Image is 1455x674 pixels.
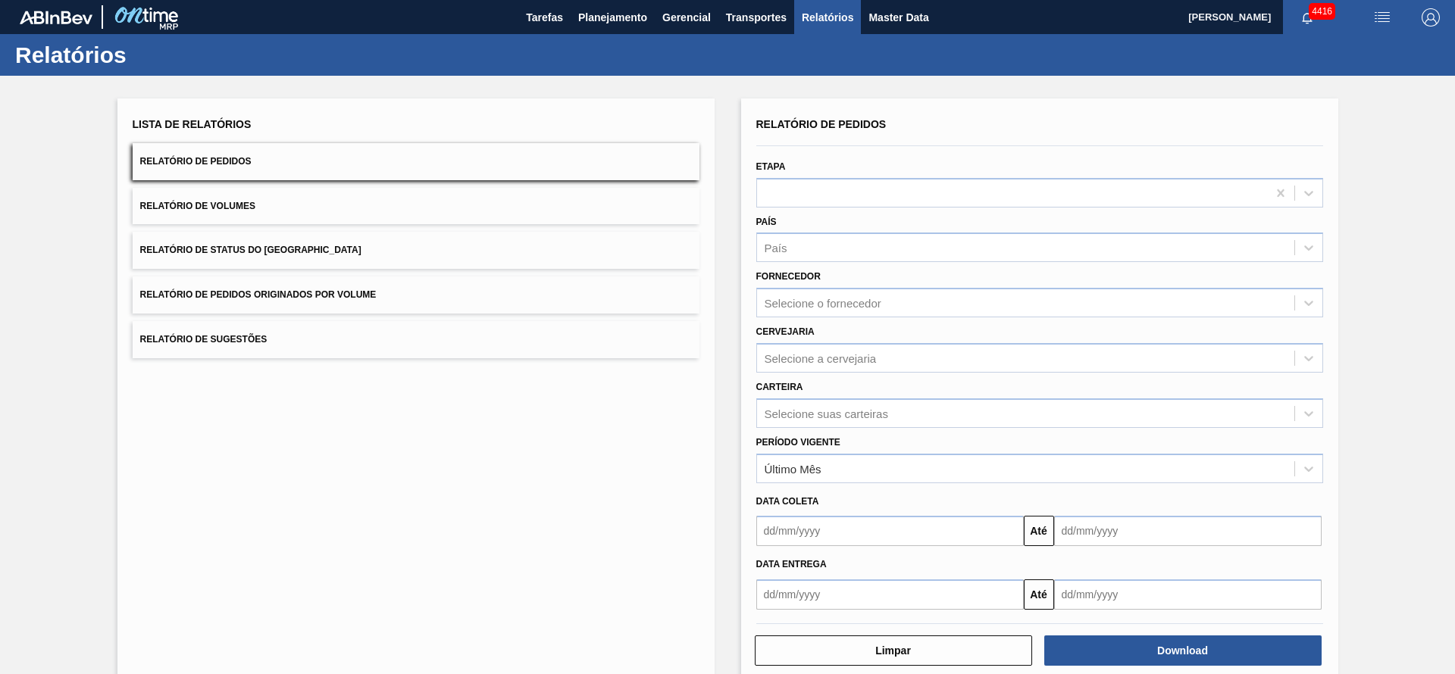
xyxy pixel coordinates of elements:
[1373,8,1391,27] img: userActions
[133,188,699,225] button: Relatório de Volumes
[1422,8,1440,27] img: Logout
[802,8,853,27] span: Relatórios
[756,437,840,448] label: Período Vigente
[1283,7,1331,28] button: Notificações
[756,161,786,172] label: Etapa
[133,143,699,180] button: Relatório de Pedidos
[756,271,821,282] label: Fornecedor
[662,8,711,27] span: Gerencial
[1054,516,1322,546] input: dd/mm/yyyy
[140,245,361,255] span: Relatório de Status do [GEOGRAPHIC_DATA]
[756,217,777,227] label: País
[756,382,803,392] label: Carteira
[140,289,377,300] span: Relatório de Pedidos Originados por Volume
[15,46,284,64] h1: Relatórios
[20,11,92,24] img: TNhmsLtSVTkK8tSr43FrP2fwEKptu5GPRR3wAAAABJRU5ErkJggg==
[1054,579,1322,610] input: dd/mm/yyyy
[133,118,252,130] span: Lista de Relatórios
[756,496,819,507] span: Data coleta
[140,334,268,345] span: Relatório de Sugestões
[1024,516,1054,546] button: Até
[133,321,699,358] button: Relatório de Sugestões
[578,8,647,27] span: Planejamento
[756,559,827,569] span: Data entrega
[755,635,1032,666] button: Limpar
[765,242,787,254] div: País
[526,8,563,27] span: Tarefas
[726,8,787,27] span: Transportes
[765,351,877,364] div: Selecione a cervejaria
[140,201,255,211] span: Relatório de Volumes
[765,407,888,420] div: Selecione suas carteiras
[756,579,1024,610] input: dd/mm/yyyy
[140,156,252,167] span: Relatório de Pedidos
[1044,635,1322,666] button: Download
[765,462,821,475] div: Último Mês
[765,297,881,310] div: Selecione o fornecedor
[756,118,887,130] span: Relatório de Pedidos
[756,326,815,337] label: Cervejaria
[1024,579,1054,610] button: Até
[133,232,699,269] button: Relatório de Status do [GEOGRAPHIC_DATA]
[1309,3,1335,20] span: 4416
[133,276,699,314] button: Relatório de Pedidos Originados por Volume
[756,516,1024,546] input: dd/mm/yyyy
[868,8,928,27] span: Master Data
